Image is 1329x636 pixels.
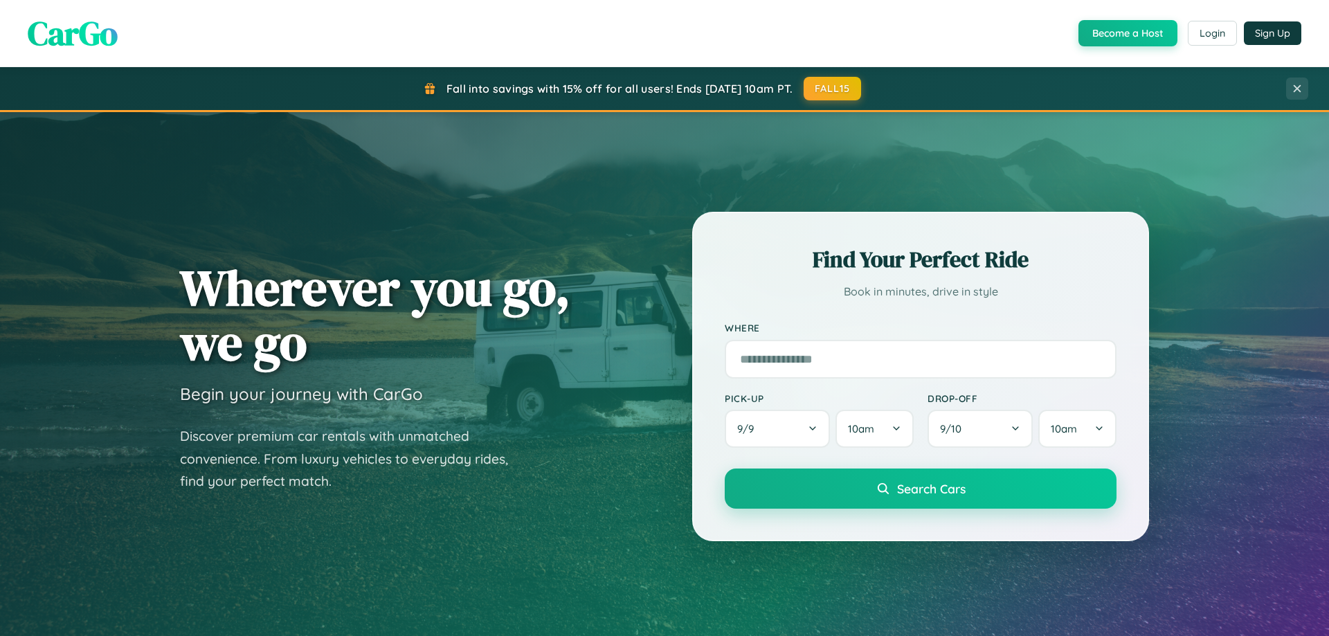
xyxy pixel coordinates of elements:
[725,282,1116,302] p: Book in minutes, drive in style
[446,82,793,96] span: Fall into savings with 15% off for all users! Ends [DATE] 10am PT.
[897,481,966,496] span: Search Cars
[1078,20,1177,46] button: Become a Host
[1051,422,1077,435] span: 10am
[725,469,1116,509] button: Search Cars
[737,422,761,435] span: 9 / 9
[1038,410,1116,448] button: 10am
[28,10,118,56] span: CarGo
[1244,21,1301,45] button: Sign Up
[180,260,570,370] h1: Wherever you go, we go
[180,425,526,493] p: Discover premium car rentals with unmatched convenience. From luxury vehicles to everyday rides, ...
[725,392,914,404] label: Pick-up
[928,410,1033,448] button: 9/10
[928,392,1116,404] label: Drop-off
[804,77,862,100] button: FALL15
[1188,21,1237,46] button: Login
[940,422,968,435] span: 9 / 10
[848,422,874,435] span: 10am
[725,322,1116,334] label: Where
[180,383,423,404] h3: Begin your journey with CarGo
[725,410,830,448] button: 9/9
[725,244,1116,275] h2: Find Your Perfect Ride
[835,410,914,448] button: 10am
